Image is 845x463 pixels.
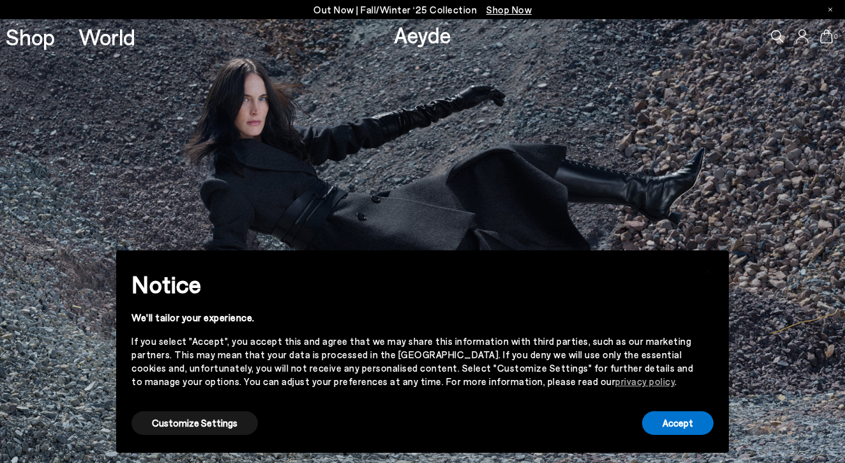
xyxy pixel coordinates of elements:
[642,411,714,435] button: Accept
[313,2,532,18] p: Out Now | Fall/Winter ‘25 Collection
[704,260,713,278] span: ×
[486,4,532,15] span: Navigate to /collections/new-in
[131,311,693,324] div: We'll tailor your experience.
[131,268,693,301] h2: Notice
[131,335,693,388] div: If you select "Accept", you accept this and agree that we may share this information with third p...
[131,411,258,435] button: Customize Settings
[833,33,839,40] span: 0
[79,26,135,48] a: World
[394,21,451,48] a: Aeyde
[615,376,675,387] a: privacy policy
[820,29,833,43] a: 0
[693,254,724,285] button: Close this notice
[6,26,55,48] a: Shop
